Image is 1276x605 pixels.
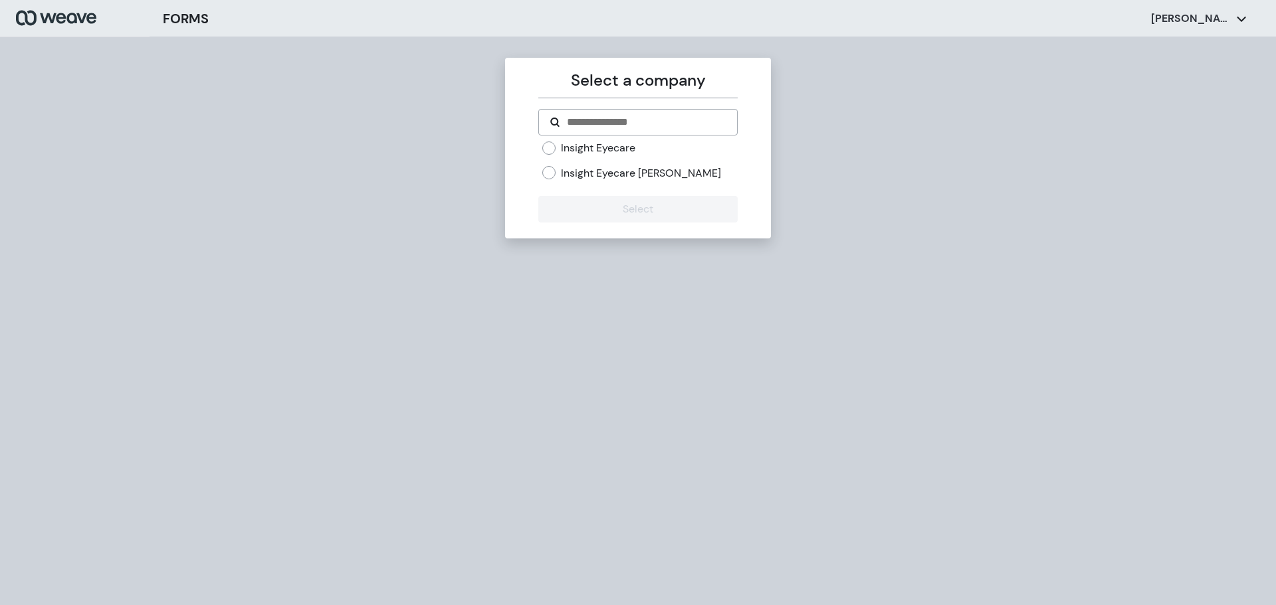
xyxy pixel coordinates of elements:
[538,196,737,222] button: Select
[1151,11,1231,26] p: [PERSON_NAME]
[163,9,209,29] h3: FORMS
[561,166,721,181] label: Insight Eyecare [PERSON_NAME]
[538,68,737,92] p: Select a company
[566,114,726,130] input: Search
[561,141,635,155] label: Insight Eyecare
